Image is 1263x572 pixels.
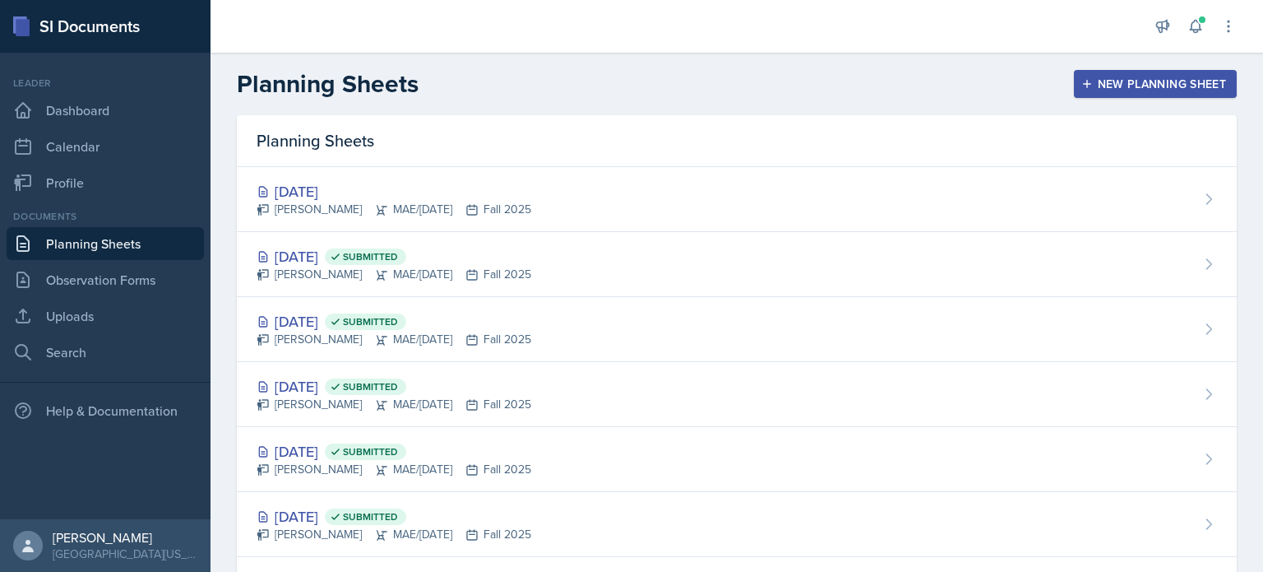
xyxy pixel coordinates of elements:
[237,115,1237,167] div: Planning Sheets
[257,180,531,202] div: [DATE]
[7,394,204,427] div: Help & Documentation
[237,297,1237,362] a: [DATE] Submitted [PERSON_NAME]MAE/[DATE]Fall 2025
[257,396,531,413] div: [PERSON_NAME] MAE/[DATE] Fall 2025
[257,201,531,218] div: [PERSON_NAME] MAE/[DATE] Fall 2025
[257,505,531,528] div: [DATE]
[237,232,1237,297] a: [DATE] Submitted [PERSON_NAME]MAE/[DATE]Fall 2025
[53,529,197,546] div: [PERSON_NAME]
[7,336,204,369] a: Search
[257,331,531,348] div: [PERSON_NAME] MAE/[DATE] Fall 2025
[343,315,398,328] span: Submitted
[1085,77,1226,91] div: New Planning Sheet
[7,166,204,199] a: Profile
[343,445,398,458] span: Submitted
[53,546,197,562] div: [GEOGRAPHIC_DATA][US_STATE] in [GEOGRAPHIC_DATA]
[237,492,1237,557] a: [DATE] Submitted [PERSON_NAME]MAE/[DATE]Fall 2025
[343,250,398,263] span: Submitted
[237,167,1237,232] a: [DATE] [PERSON_NAME]MAE/[DATE]Fall 2025
[343,380,398,393] span: Submitted
[257,310,531,333] div: [DATE]
[343,510,398,523] span: Submitted
[7,94,204,127] a: Dashboard
[257,440,531,463] div: [DATE]
[1074,70,1237,98] button: New Planning Sheet
[237,69,419,99] h2: Planning Sheets
[257,461,531,478] div: [PERSON_NAME] MAE/[DATE] Fall 2025
[237,362,1237,427] a: [DATE] Submitted [PERSON_NAME]MAE/[DATE]Fall 2025
[257,526,531,543] div: [PERSON_NAME] MAE/[DATE] Fall 2025
[257,266,531,283] div: [PERSON_NAME] MAE/[DATE] Fall 2025
[7,227,204,260] a: Planning Sheets
[7,209,204,224] div: Documents
[7,130,204,163] a: Calendar
[7,300,204,333] a: Uploads
[237,427,1237,492] a: [DATE] Submitted [PERSON_NAME]MAE/[DATE]Fall 2025
[257,375,531,398] div: [DATE]
[7,76,204,91] div: Leader
[257,245,531,267] div: [DATE]
[7,263,204,296] a: Observation Forms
